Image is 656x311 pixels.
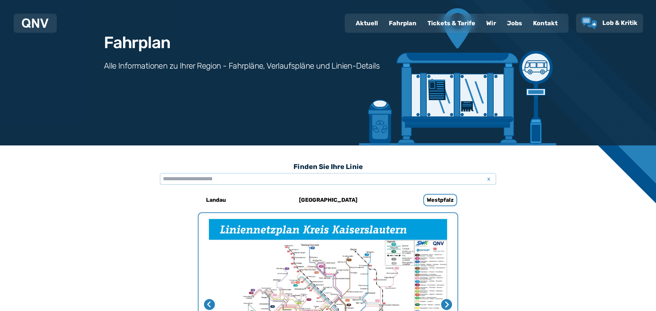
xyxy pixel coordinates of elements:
span: x [484,175,493,183]
a: Wir [481,14,502,32]
a: Fahrplan [383,14,422,32]
a: Lob & Kritik [582,17,638,29]
a: QNV Logo [22,16,49,30]
h1: Fahrplan [104,34,170,51]
a: Jobs [502,14,528,32]
h6: [GEOGRAPHIC_DATA] [296,195,360,206]
h3: Alle Informationen zu Ihrer Region - Fahrpläne, Verlaufspläne und Linien-Details [104,60,380,71]
h6: Landau [203,195,229,206]
a: Kontakt [528,14,563,32]
a: Westpfalz [395,192,486,208]
a: Tickets & Tarife [422,14,481,32]
h6: Westpfalz [423,194,457,206]
img: QNV Logo [22,18,49,28]
a: [GEOGRAPHIC_DATA] [283,192,373,208]
a: Aktuell [350,14,383,32]
span: Lob & Kritik [602,19,638,27]
a: Landau [170,192,261,208]
button: Nächste Seite [441,299,452,310]
h3: Finden Sie Ihre Linie [160,159,496,174]
button: Letzte Seite [204,299,215,310]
